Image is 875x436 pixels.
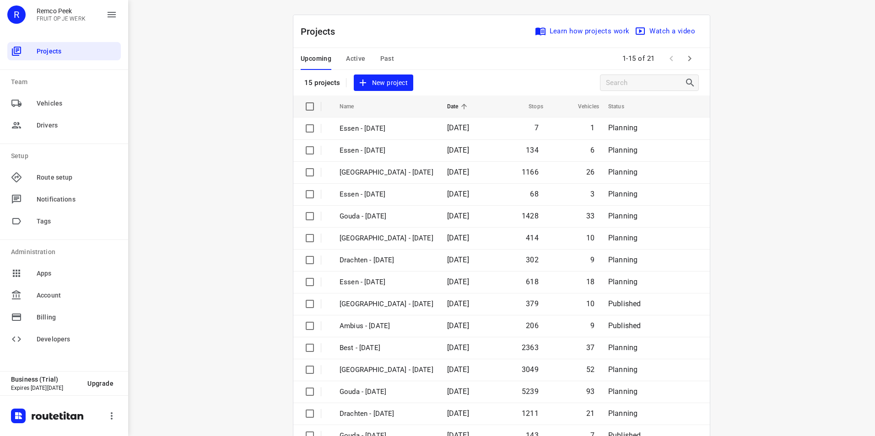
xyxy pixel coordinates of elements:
span: Route setup [37,173,117,182]
span: 26 [586,168,594,176]
span: Published [608,299,641,308]
span: [DATE] [447,277,469,286]
div: Apps [7,264,121,282]
div: Notifications [7,190,121,208]
span: 9 [590,255,594,264]
span: Planning [608,255,637,264]
span: [DATE] [447,168,469,176]
span: Planning [608,365,637,374]
span: 6 [590,146,594,154]
p: Zwolle - Monday [340,365,433,375]
span: Status [608,101,636,112]
p: Essen - Wednesday [340,145,433,156]
span: 7 [535,123,539,132]
span: 37 [586,343,594,352]
div: R [7,5,26,24]
span: [DATE] [447,343,469,352]
span: Previous Page [662,49,681,68]
span: [DATE] [447,190,469,198]
span: 379 [526,299,539,308]
div: Drivers [7,116,121,134]
span: 10 [586,299,594,308]
span: 1211 [522,409,539,418]
div: Route setup [7,168,121,186]
span: [DATE] [447,234,469,242]
span: 1 [590,123,594,132]
p: Gouda - Tuesday [340,211,433,222]
span: Planning [608,146,637,154]
span: [DATE] [447,212,469,220]
p: Zwolle - Wednesday [340,167,433,178]
span: 3 [590,190,594,198]
span: [DATE] [447,299,469,308]
p: Expires [DATE][DATE] [11,385,80,391]
span: Past [380,53,394,64]
span: Drivers [37,121,117,130]
p: Essen - [DATE] [340,123,433,134]
p: Drachten - Tuesday [340,255,433,266]
div: Vehicles [7,94,121,112]
span: Published [608,321,641,330]
span: 3049 [522,365,539,374]
span: Projects [37,47,117,56]
span: [DATE] [447,321,469,330]
span: 1166 [522,168,539,176]
span: Planning [608,277,637,286]
span: Upcoming [301,53,331,64]
span: Planning [608,190,637,198]
p: FRUIT OP JE WERK [37,16,86,22]
span: [DATE] [447,146,469,154]
span: Planning [608,409,637,418]
p: Administration [11,247,121,257]
p: Gouda - Monday [340,387,433,397]
span: Planning [608,123,637,132]
span: Vehicles [37,99,117,108]
input: Search projects [606,76,685,90]
p: Ambius - Monday [340,321,433,331]
p: Setup [11,151,121,161]
p: Business (Trial) [11,376,80,383]
span: 21 [586,409,594,418]
span: Planning [608,234,637,242]
span: 5239 [522,387,539,396]
p: Best - Monday [340,343,433,353]
span: Vehicles [566,101,599,112]
p: Remco Peek [37,7,86,15]
p: Essen - Monday [340,277,433,287]
span: 302 [526,255,539,264]
div: Account [7,286,121,304]
span: [DATE] [447,387,469,396]
span: Planning [608,343,637,352]
p: Zwolle - Tuesday [340,233,433,244]
span: Tags [37,217,117,226]
span: 134 [526,146,539,154]
p: Drachten - Monday [340,409,433,419]
span: 1428 [522,212,539,220]
span: 618 [526,277,539,286]
div: Billing [7,308,121,326]
span: Planning [608,212,637,220]
span: Apps [37,269,117,278]
p: Antwerpen - Monday [340,299,433,309]
span: Developers [37,335,117,344]
button: New project [354,74,413,91]
span: Planning [608,168,637,176]
span: Next Page [681,49,699,68]
span: 414 [526,234,539,242]
span: 68 [530,190,538,198]
span: 9 [590,321,594,330]
button: Upgrade [80,375,121,392]
span: 1-15 of 21 [619,49,659,69]
span: Planning [608,387,637,396]
div: Tags [7,212,121,230]
span: 2363 [522,343,539,352]
span: Active [346,53,365,64]
span: Stops [517,101,543,112]
span: Billing [37,313,117,322]
span: Notifications [37,195,117,204]
span: Account [37,291,117,300]
p: Essen - Tuesday [340,189,433,200]
span: [DATE] [447,365,469,374]
span: 206 [526,321,539,330]
span: 18 [586,277,594,286]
